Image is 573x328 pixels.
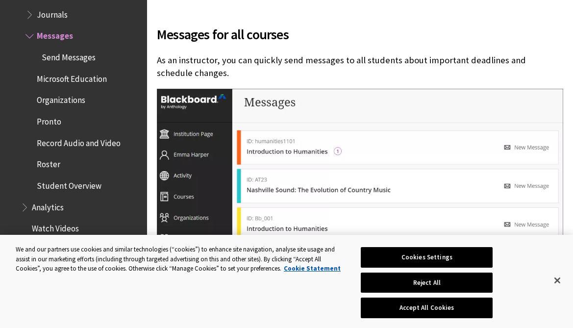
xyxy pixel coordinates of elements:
[37,28,73,41] span: Messages
[32,199,64,212] span: Analytics
[37,71,107,84] span: Microsoft Education
[37,6,68,20] span: Journals
[37,92,85,105] span: Organizations
[42,49,96,62] span: Send Messages
[37,156,60,170] span: Roster
[37,135,121,148] span: Record Audio and Video
[16,245,344,274] div: We and our partners use cookies and similar technologies (“cookies”) to enhance site navigation, ...
[284,264,341,273] a: More information about your privacy, opens in a new tab
[361,298,493,318] button: Accept All Cookies
[157,24,563,45] span: Messages for all courses
[37,113,61,126] span: Pronto
[361,273,493,293] button: Reject All
[32,221,79,234] span: Watch Videos
[37,177,101,191] span: Student Overview
[157,54,563,79] p: As an instructor, you can quickly send messages to all students about important deadlines and sch...
[547,270,568,291] button: Close
[361,247,493,268] button: Cookies Settings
